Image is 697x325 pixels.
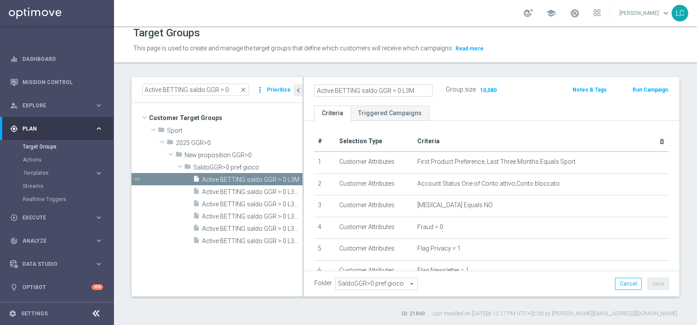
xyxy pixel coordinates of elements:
button: play_circle_outline Execute keyboard_arrow_right [10,214,103,221]
td: Customer Attributes [336,195,414,217]
button: Templates keyboard_arrow_right [23,170,103,177]
a: Streams [23,183,91,190]
span: 2025 GGR&gt;0 [176,139,302,147]
i: keyboard_arrow_right [95,124,103,133]
a: Triggered Campaigns [351,106,429,121]
i: track_changes [10,237,18,245]
input: Quick find group or folder [142,84,249,96]
div: Templates [23,170,95,176]
td: Customer Attributes [336,152,414,173]
button: Data Studio keyboard_arrow_right [10,261,103,268]
i: keyboard_arrow_right [95,213,103,222]
span: [MEDICAL_DATA] Equals NO [417,201,493,209]
span: Sport [167,127,302,134]
span: Active BETTING saldo GGR &gt; 0 L3M OPTIMIZER/MAXIMIZER [202,237,302,245]
a: Target Groups [23,143,91,150]
div: Dashboard [10,47,103,71]
button: equalizer Dashboard [10,56,103,63]
a: Mission Control [22,71,103,94]
span: Active BETTING saldo GGR &gt; 0 L3M [202,176,302,184]
div: Explore [10,102,95,110]
span: SaldoGGR&gt;0 pref gioco [193,164,302,171]
div: LC [672,5,688,21]
i: keyboard_arrow_right [95,260,103,268]
input: Enter a name for this target group [314,85,433,97]
button: Read more [455,44,484,53]
button: Cancel [615,278,642,290]
span: Active BETTING saldo GGR &gt; 0 L3M BALANCER/STRATEGIST [202,201,302,208]
td: 1 [314,152,336,173]
div: track_changes Analyze keyboard_arrow_right [10,237,103,244]
div: Optibot [10,276,103,299]
div: gps_fixed Plan keyboard_arrow_right [10,125,103,132]
label: Last modified on [DATE] at 12:17 PM UTC+02:00 by [PERSON_NAME][EMAIL_ADDRESS][DOMAIN_NAME] [433,310,677,318]
i: play_circle_outline [10,214,18,222]
i: gps_fixed [10,125,18,133]
i: lightbulb [10,283,18,291]
span: Flag Newsletter = 1 [417,267,469,274]
i: insert_drive_file [193,224,200,234]
span: Analyze [22,238,95,244]
td: Customer Attributes [336,239,414,261]
td: Customer Attributes [336,217,414,239]
i: insert_drive_file [193,175,200,185]
button: Notes & Tags [572,85,608,95]
button: person_search Explore keyboard_arrow_right [10,102,103,109]
td: Customer Attributes [336,173,414,195]
td: 4 [314,217,336,239]
label: ID: 21840 [402,310,425,318]
button: chevron_left [294,84,302,96]
i: folder [158,126,165,136]
i: more_vert [256,84,264,96]
div: Execute [10,214,95,222]
i: person_search [10,102,18,110]
a: Actions [23,156,91,163]
div: Actions [23,153,113,166]
i: insert_drive_file [193,237,200,247]
label: Group size [446,86,476,93]
button: Prioritize [266,84,292,96]
span: Flag Privacy = 1 [417,245,461,252]
a: Criteria [314,106,351,121]
span: Active BETTING saldo GGR &gt; 0 L3M OPTIMIZER [202,225,302,233]
button: lightbulb Optibot +10 [10,284,103,291]
span: 10,080 [479,87,498,95]
label: Folder [314,279,332,287]
span: Fraud = 0 [417,223,443,231]
button: Mission Control [10,79,103,86]
h1: Target Groups [133,27,200,39]
span: First Product Preference, Last Three Months Equals Sport [417,158,576,166]
button: Save [647,278,669,290]
div: Templates [23,166,113,180]
a: Dashboard [22,47,103,71]
span: Active BETTING saldo GGR &gt; 0 L3M BALANCER [202,188,302,196]
div: Mission Control [10,71,103,94]
td: 2 [314,173,336,195]
div: Streams [23,180,113,193]
i: insert_drive_file [193,187,200,198]
div: Plan [10,125,95,133]
i: insert_drive_file [193,212,200,222]
div: +10 [92,284,103,290]
a: Settings [21,311,48,316]
span: Active BETTING saldo GGR &gt; 0 L3M MAXIMIZER [202,213,302,220]
i: folder [175,151,182,161]
span: Criteria [417,138,440,145]
a: [PERSON_NAME]keyboard_arrow_down [619,7,672,20]
span: close [240,86,247,93]
i: equalizer [10,55,18,63]
div: Analyze [10,237,95,245]
span: Explore [22,103,95,108]
i: delete_forever [658,138,665,145]
span: Execute [22,215,95,220]
span: keyboard_arrow_down [661,8,671,18]
label: : [476,86,477,93]
i: keyboard_arrow_right [95,101,103,110]
th: Selection Type [336,131,414,152]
